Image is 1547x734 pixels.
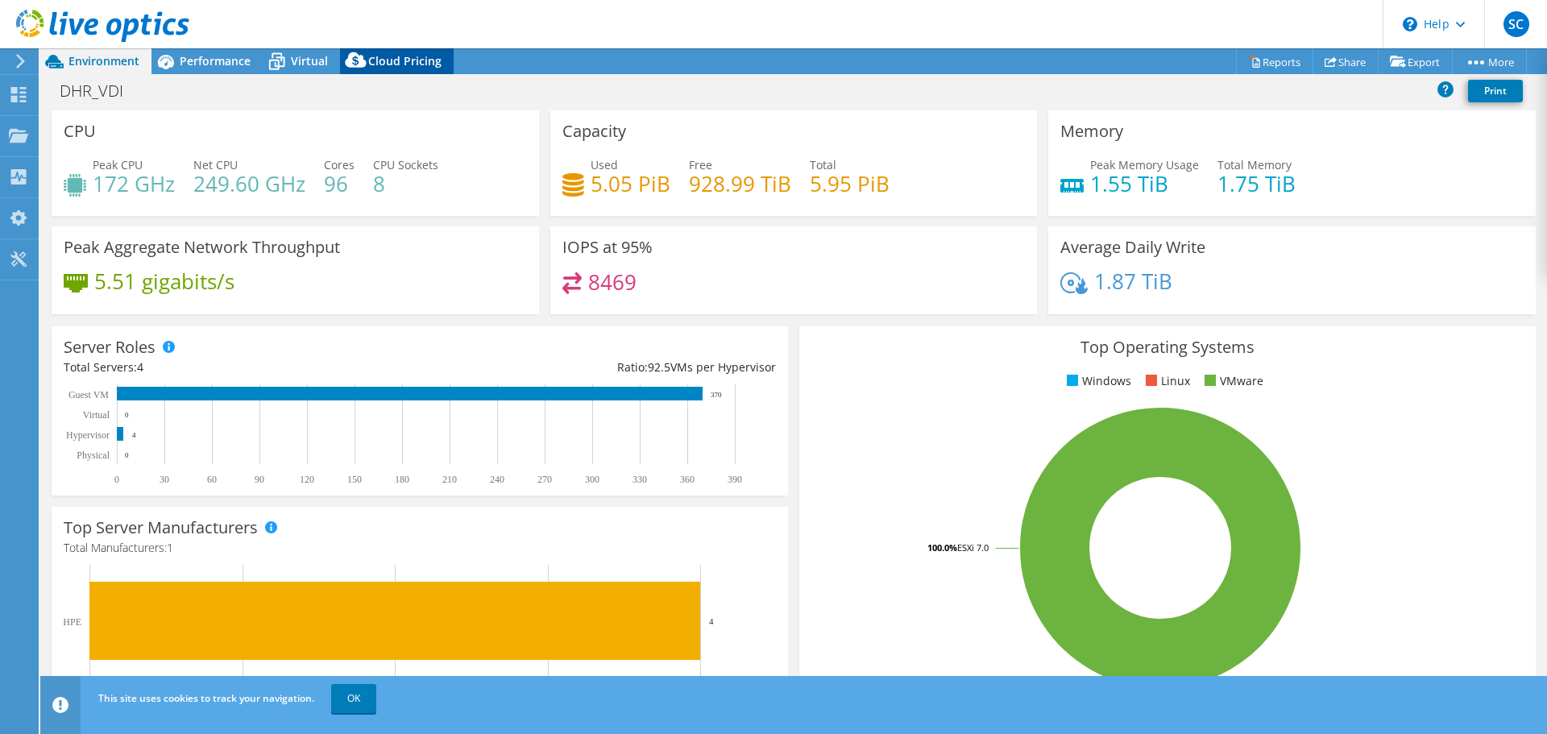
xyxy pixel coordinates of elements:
[64,359,420,376] div: Total Servers:
[373,175,438,193] h4: 8
[1090,157,1199,172] span: Peak Memory Usage
[114,474,119,485] text: 0
[368,53,442,68] span: Cloud Pricing
[77,450,110,461] text: Physical
[1468,80,1523,102] a: Print
[562,122,626,140] h3: Capacity
[1090,175,1199,193] h4: 1.55 TiB
[347,474,362,485] text: 150
[395,474,409,485] text: 180
[632,474,647,485] text: 330
[728,474,742,485] text: 390
[1060,238,1205,256] h3: Average Daily Write
[64,338,156,356] h3: Server Roles
[562,238,653,256] h3: IOPS at 95%
[331,684,376,713] a: OK
[52,82,148,100] h1: DHR_VDI
[927,541,957,554] tspan: 100.0%
[810,157,836,172] span: Total
[160,474,169,485] text: 30
[1201,372,1263,390] li: VMware
[93,157,143,172] span: Peak CPU
[66,429,110,441] text: Hypervisor
[93,175,175,193] h4: 172 GHz
[1452,49,1527,74] a: More
[442,474,457,485] text: 210
[64,238,340,256] h3: Peak Aggregate Network Throughput
[324,157,355,172] span: Cores
[207,474,217,485] text: 60
[709,616,714,626] text: 4
[420,359,776,376] div: Ratio: VMs per Hypervisor
[94,272,234,290] h4: 5.51 gigabits/s
[1378,49,1453,74] a: Export
[373,157,438,172] span: CPU Sockets
[125,451,129,459] text: 0
[648,359,670,375] span: 92.5
[711,391,722,399] text: 370
[137,359,143,375] span: 4
[591,175,670,193] h4: 5.05 PiB
[811,338,1524,356] h3: Top Operating Systems
[591,157,618,172] span: Used
[1403,17,1417,31] svg: \n
[957,541,989,554] tspan: ESXi 7.0
[167,540,173,555] span: 1
[64,519,258,537] h3: Top Server Manufacturers
[255,474,264,485] text: 90
[689,157,712,172] span: Free
[125,411,129,419] text: 0
[1217,175,1296,193] h4: 1.75 TiB
[1236,49,1313,74] a: Reports
[193,175,305,193] h4: 249.60 GHz
[810,175,890,193] h4: 5.95 PiB
[64,122,96,140] h3: CPU
[291,53,328,68] span: Virtual
[132,431,136,439] text: 4
[537,474,552,485] text: 270
[588,273,637,291] h4: 8469
[63,616,81,628] text: HPE
[68,389,109,400] text: Guest VM
[68,53,139,68] span: Environment
[98,691,314,705] span: This site uses cookies to track your navigation.
[490,474,504,485] text: 240
[1503,11,1529,37] span: SC
[689,175,791,193] h4: 928.99 TiB
[324,175,355,193] h4: 96
[1217,157,1292,172] span: Total Memory
[64,539,776,557] h4: Total Manufacturers:
[585,474,599,485] text: 300
[1094,272,1172,290] h4: 1.87 TiB
[1063,372,1131,390] li: Windows
[1313,49,1379,74] a: Share
[180,53,251,68] span: Performance
[193,157,238,172] span: Net CPU
[300,474,314,485] text: 120
[1060,122,1123,140] h3: Memory
[680,474,695,485] text: 360
[1142,372,1190,390] li: Linux
[83,409,110,421] text: Virtual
